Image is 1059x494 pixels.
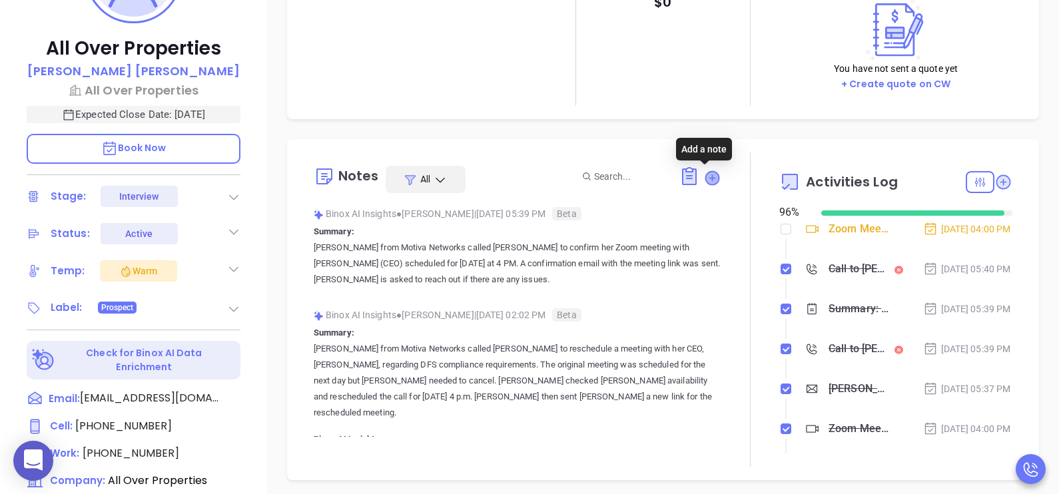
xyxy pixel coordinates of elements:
[829,419,888,439] div: Zoom Meeting with [PERSON_NAME]
[119,263,157,279] div: Warm
[27,62,240,80] p: [PERSON_NAME] [PERSON_NAME]
[806,175,897,188] span: Activities Log
[83,445,179,461] span: [PHONE_NUMBER]
[594,169,665,184] input: Search...
[57,346,231,374] p: Check for Binox AI Data Enrichment
[923,302,1011,316] div: [DATE] 05:39 PM
[51,224,90,244] div: Status:
[396,310,402,320] span: ●
[829,259,888,279] div: Call to [PERSON_NAME]
[119,186,159,207] div: Interview
[923,381,1011,396] div: [DATE] 05:37 PM
[51,261,85,281] div: Temp:
[676,138,732,160] div: Add a note
[51,298,83,318] div: Label:
[338,169,379,182] div: Notes
[51,186,87,206] div: Stage:
[314,341,721,421] p: [PERSON_NAME] from Motiva Networks called [PERSON_NAME] to reschedule a meeting with her CEO, [PE...
[50,419,73,433] span: Cell :
[101,300,134,315] span: Prospect
[27,106,240,123] p: Expected Close Date: [DATE]
[829,219,888,239] div: Zoom Meeting with [PERSON_NAME]
[552,207,581,220] span: Beta
[829,299,888,319] div: Summary: [PERSON_NAME] from Motiva Networks called [PERSON_NAME] to confirm her Zoom meeting with...
[314,240,721,288] p: [PERSON_NAME] from Motiva Networks called [PERSON_NAME] to confirm her Zoom meeting with [PERSON_...
[841,77,950,91] a: + Create quote on CW
[314,434,382,444] b: Binox AI Insights:
[834,61,958,76] p: You have not sent a quote yet
[923,342,1011,356] div: [DATE] 05:39 PM
[108,473,207,488] span: All Over Properties
[27,62,240,81] a: [PERSON_NAME] [PERSON_NAME]
[779,204,805,220] div: 96 %
[50,473,105,487] span: Company:
[837,77,954,92] button: + Create quote on CW
[75,418,172,433] span: [PHONE_NUMBER]
[829,379,888,399] div: [PERSON_NAME]
[420,172,430,186] span: All
[125,223,153,244] div: Active
[314,204,721,224] div: Binox AI Insights [PERSON_NAME] | [DATE] 05:39 PM
[923,222,1011,236] div: [DATE] 04:00 PM
[101,141,167,154] span: Book Now
[923,421,1011,436] div: [DATE] 04:00 PM
[314,311,324,321] img: svg%3e
[32,349,55,372] img: Ai-Enrich-DaqCidB-.svg
[314,305,721,325] div: Binox AI Insights [PERSON_NAME] | [DATE] 02:02 PM
[314,328,354,338] b: Summary:
[829,339,888,359] div: Call to [PERSON_NAME]
[396,208,402,219] span: ●
[314,226,354,236] b: Summary:
[27,37,240,61] p: All Over Properties
[923,262,1011,276] div: [DATE] 05:40 PM
[50,446,79,460] span: Work:
[314,210,324,220] img: svg%3e
[49,390,80,407] span: Email:
[552,308,581,322] span: Beta
[27,81,240,99] a: All Over Properties
[80,390,220,406] span: [EMAIL_ADDRESS][DOMAIN_NAME]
